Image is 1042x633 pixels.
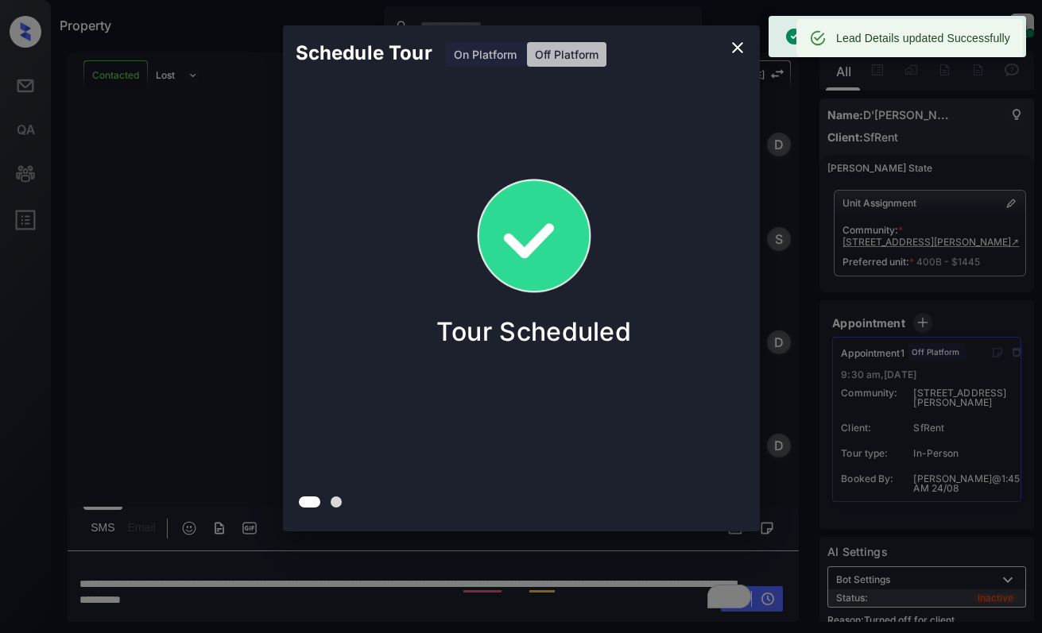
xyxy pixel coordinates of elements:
[455,157,614,316] img: success.888e7dccd4847a8d9502.gif
[784,21,998,52] div: Off-Platform Tour scheduled successfully
[436,316,631,347] p: Tour Scheduled
[836,24,1010,52] div: Lead Details updated Successfully
[722,32,753,64] button: close
[283,25,445,81] h2: Schedule Tour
